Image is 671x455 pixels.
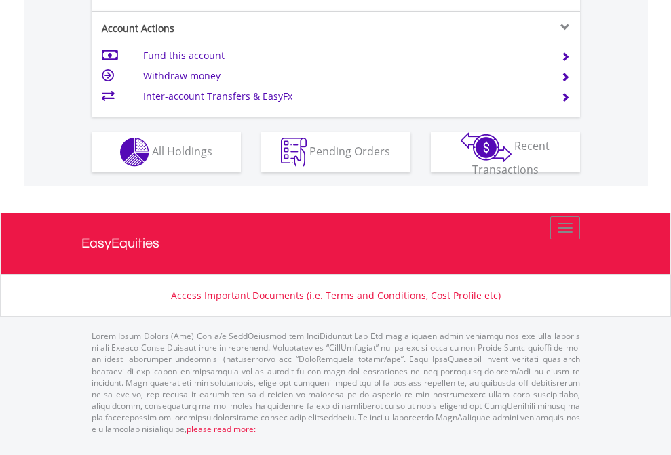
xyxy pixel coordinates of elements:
[261,132,410,172] button: Pending Orders
[143,45,544,66] td: Fund this account
[171,289,501,302] a: Access Important Documents (i.e. Terms and Conditions, Cost Profile etc)
[92,22,336,35] div: Account Actions
[92,330,580,435] p: Lorem Ipsum Dolors (Ame) Con a/e SeddOeiusmod tem InciDiduntut Lab Etd mag aliquaen admin veniamq...
[143,66,544,86] td: Withdraw money
[143,86,544,106] td: Inter-account Transfers & EasyFx
[120,138,149,167] img: holdings-wht.png
[281,138,307,167] img: pending_instructions-wht.png
[187,423,256,435] a: please read more:
[81,213,590,274] a: EasyEquities
[92,132,241,172] button: All Holdings
[309,143,390,158] span: Pending Orders
[431,132,580,172] button: Recent Transactions
[152,143,212,158] span: All Holdings
[461,132,512,162] img: transactions-zar-wht.png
